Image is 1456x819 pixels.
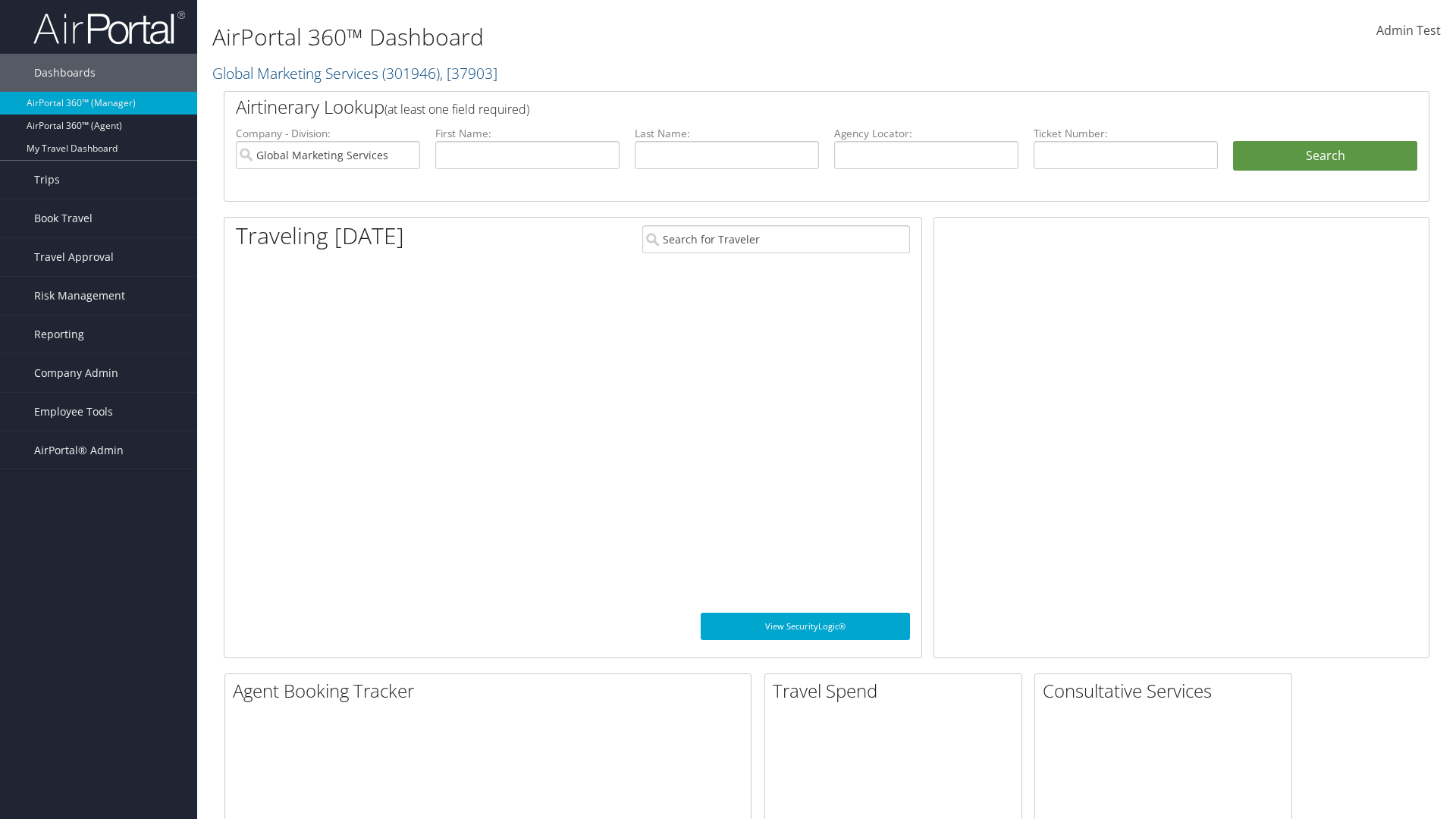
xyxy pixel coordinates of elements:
[212,21,1031,53] h1: AirPortal 360™ Dashboard
[212,63,497,83] a: Global Marketing Services
[34,238,114,276] span: Travel Approval
[701,613,910,640] a: View SecurityLogic®
[440,63,497,83] span: , [ 37903 ]
[435,126,620,141] label: First Name:
[635,126,819,141] label: Last Name:
[1376,8,1441,55] a: Admin Test
[34,54,96,92] span: Dashboards
[34,354,118,392] span: Company Admin
[236,126,420,141] label: Company - Division:
[773,678,1021,704] h2: Travel Spend
[236,220,404,252] h1: Traveling [DATE]
[382,63,440,83] span: ( 301946 )
[384,101,529,118] span: (at least one field required)
[34,161,60,199] span: Trips
[834,126,1018,141] label: Agency Locator:
[34,315,84,353] span: Reporting
[33,10,185,45] img: airportal-logo.png
[233,678,751,704] h2: Agent Booking Tracker
[1043,678,1291,704] h2: Consultative Services
[34,393,113,431] span: Employee Tools
[34,277,125,315] span: Risk Management
[1233,141,1417,171] button: Search
[236,94,1317,120] h2: Airtinerary Lookup
[34,199,93,237] span: Book Travel
[1034,126,1218,141] label: Ticket Number:
[1376,22,1441,39] span: Admin Test
[34,431,124,469] span: AirPortal® Admin
[642,225,910,253] input: Search for Traveler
